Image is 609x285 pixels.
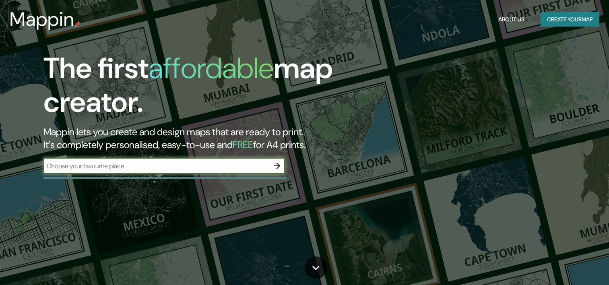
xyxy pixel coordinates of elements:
h1: The first map creator. [43,52,348,126]
img: mappin-pin [74,21,81,27]
h5: FREE [233,138,253,151]
input: Choose your favourite place [43,161,269,171]
button: Create yourmap [541,12,599,27]
h1: affordable [149,50,274,87]
h2: Mappin lets you create and design maps that are ready to print. It's completely personalised, eas... [43,126,348,151]
button: About Us [495,12,528,27]
h3: Mappin [10,8,74,31]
